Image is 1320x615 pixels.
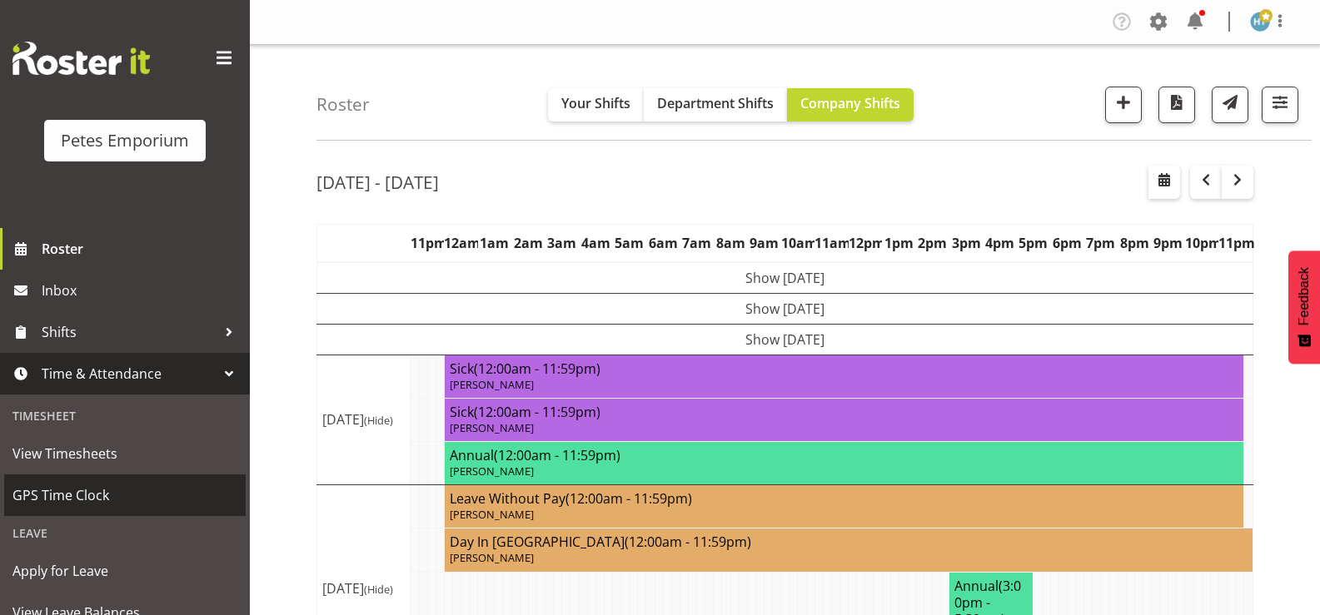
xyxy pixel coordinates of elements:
th: 5pm [1017,224,1050,262]
span: (12:00am - 11:59pm) [474,360,600,378]
th: 1am [478,224,511,262]
th: 8am [714,224,747,262]
th: 3pm [949,224,983,262]
button: Select a specific date within the roster. [1148,166,1180,199]
th: 2pm [915,224,949,262]
img: helena-tomlin701.jpg [1250,12,1270,32]
button: Your Shifts [548,88,644,122]
span: GPS Time Clock [12,483,237,508]
th: 5am [613,224,646,262]
span: Roster [42,236,242,261]
h4: Annual [450,447,1238,464]
button: Feedback - Show survey [1288,250,1320,364]
div: Leave [4,516,246,550]
th: 10pm [1185,224,1218,262]
button: Company Shifts [787,88,914,122]
span: Time & Attendance [42,361,217,386]
th: 6pm [1050,224,1083,262]
span: (12:00am - 11:59pm) [565,489,692,508]
th: 11pm [1218,224,1253,262]
th: 9pm [1152,224,1185,262]
button: Filter Shifts [1262,87,1298,123]
span: Department Shifts [657,94,774,112]
h4: Leave Without Pay [450,490,1238,507]
a: Apply for Leave [4,550,246,592]
span: (12:00am - 11:59pm) [625,533,751,551]
th: 9am [747,224,780,262]
td: Show [DATE] [317,293,1253,324]
a: View Timesheets [4,433,246,474]
button: Add a new shift [1105,87,1142,123]
span: [PERSON_NAME] [450,377,534,392]
th: 2am [511,224,545,262]
span: (Hide) [364,582,393,597]
div: Timesheet [4,399,246,433]
th: 7am [680,224,713,262]
span: [PERSON_NAME] [450,550,534,565]
button: Download a PDF of the roster according to the set date range. [1158,87,1195,123]
th: 12pm [849,224,882,262]
div: Petes Emporium [61,128,189,153]
th: 11am [814,224,848,262]
h4: Sick [450,404,1238,420]
td: [DATE] [317,355,411,485]
th: 12am [444,224,477,262]
span: (12:00am - 11:59pm) [474,403,600,421]
span: Shifts [42,320,217,345]
span: (12:00am - 11:59pm) [494,446,620,464]
h4: Roster [316,95,370,114]
td: Show [DATE] [317,262,1253,294]
span: [PERSON_NAME] [450,464,534,479]
span: Company Shifts [800,94,900,112]
h4: Day In [GEOGRAPHIC_DATA] [450,533,1248,550]
button: Department Shifts [644,88,787,122]
h4: Sick [450,360,1238,377]
th: 3am [545,224,579,262]
a: GPS Time Clock [4,474,246,516]
button: Send a list of all shifts for the selected filtered period to all rostered employees. [1212,87,1248,123]
span: Apply for Leave [12,558,237,583]
th: 4am [579,224,612,262]
th: 8pm [1118,224,1151,262]
th: 1pm [882,224,915,262]
span: Inbox [42,278,242,303]
th: 10am [781,224,814,262]
span: Your Shifts [561,94,630,112]
span: [PERSON_NAME] [450,507,534,522]
span: (Hide) [364,413,393,428]
th: 7pm [1084,224,1118,262]
span: View Timesheets [12,441,237,466]
h2: [DATE] - [DATE] [316,171,439,193]
img: Rosterit website logo [12,42,150,75]
th: 6am [646,224,680,262]
th: 11pm [411,224,444,262]
span: Feedback [1297,267,1312,325]
th: 4pm [983,224,1016,262]
td: Show [DATE] [317,324,1253,355]
span: [PERSON_NAME] [450,420,534,435]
